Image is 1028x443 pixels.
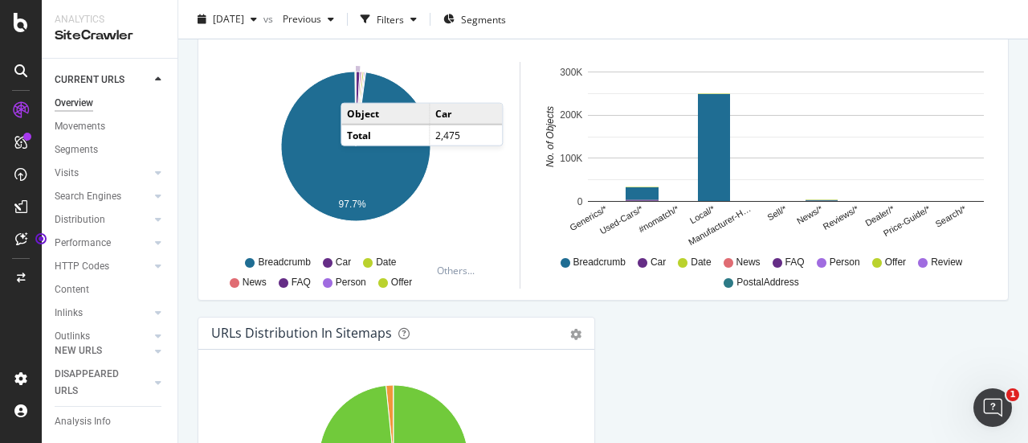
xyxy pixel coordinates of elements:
[258,256,310,269] span: Breadcrumb
[429,125,502,146] td: 2,475
[213,12,244,26] span: 2025 Sep. 12th
[55,211,150,228] a: Distribution
[391,276,412,289] span: Offer
[822,203,861,232] text: Reviews/*
[1006,388,1019,401] span: 1
[973,388,1012,427] iframe: Intercom live chat
[934,203,969,229] text: Search/*
[55,142,166,158] a: Segments
[55,366,150,400] a: DISAPPEARED URLS
[263,12,276,26] span: vs
[336,276,366,289] span: Person
[211,325,392,341] div: URLs Distribution in Sitemaps
[341,125,429,146] td: Total
[863,203,896,228] text: Dealer/*
[55,343,150,359] a: NEW URLS
[276,12,321,26] span: Previous
[243,276,267,289] span: News
[55,258,150,275] a: HTTP Codes
[736,276,798,289] span: PostalAddress
[560,109,582,121] text: 200K
[55,188,121,205] div: Search Engines
[437,6,512,32] button: Segments
[377,12,404,26] div: Filters
[215,62,496,248] svg: A chart.
[885,256,906,269] span: Offer
[570,329,581,340] div: gear
[688,203,717,226] text: Local/*
[55,72,124,88] div: CURRENT URLS
[55,305,83,322] div: Inlinks
[651,256,666,269] span: Car
[461,12,506,26] span: Segments
[55,165,79,182] div: Visits
[336,256,351,269] span: Car
[55,235,150,252] a: Performance
[55,366,136,400] div: DISAPPEARED URLS
[568,203,609,232] text: Generics/*
[55,328,150,345] a: Outlinks
[55,142,98,158] div: Segments
[637,203,681,235] text: #nomatch/*
[55,27,165,45] div: SiteCrawler
[55,72,150,88] a: CURRENT URLS
[55,305,150,322] a: Inlinks
[55,13,165,27] div: Analytics
[765,203,789,223] text: Sell/*
[931,256,962,269] span: Review
[55,343,102,359] div: NEW URLS
[191,6,263,32] button: [DATE]
[830,256,860,269] span: Person
[545,106,556,167] text: No. of Objects
[437,264,482,277] div: Others...
[354,6,423,32] button: Filters
[376,256,396,269] span: Date
[560,153,582,164] text: 100K
[55,281,89,298] div: Content
[55,211,105,228] div: Distribution
[55,188,150,205] a: Search Engines
[55,281,166,298] a: Content
[339,199,366,210] text: 97.7%
[882,203,932,238] text: Price-Guide/*
[55,258,109,275] div: HTTP Codes
[55,118,105,135] div: Movements
[429,104,502,125] td: Car
[540,62,984,248] svg: A chart.
[55,328,90,345] div: Outlinks
[691,256,711,269] span: Date
[55,235,111,252] div: Performance
[55,95,166,112] a: Overview
[292,276,311,289] span: FAQ
[276,6,341,32] button: Previous
[598,203,646,236] text: Used-Cars/*
[573,256,626,269] span: Breadcrumb
[736,256,761,269] span: News
[795,203,825,226] text: News/*
[577,196,583,207] text: 0
[560,67,582,78] text: 300K
[785,256,805,269] span: FAQ
[341,104,429,125] td: Object
[34,232,48,246] div: Tooltip anchor
[55,165,150,182] a: Visits
[55,118,166,135] a: Movements
[55,95,93,112] div: Overview
[55,413,111,430] div: Analysis Info
[55,413,166,430] a: Analysis Info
